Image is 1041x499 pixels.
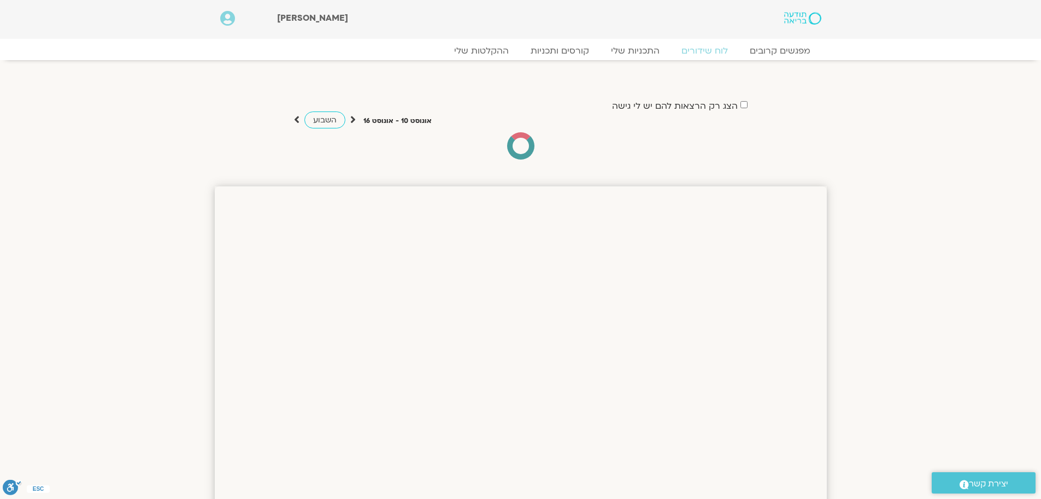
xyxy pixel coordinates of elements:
a: השבוע [304,111,345,128]
span: [PERSON_NAME] [277,12,348,24]
span: השבוע [313,115,337,125]
p: אוגוסט 10 - אוגוסט 16 [363,115,432,127]
a: לוח שידורים [671,45,739,56]
nav: Menu [220,45,821,56]
a: קורסים ותכניות [520,45,600,56]
a: מפגשים קרובים [739,45,821,56]
label: הצג רק הרצאות להם יש לי גישה [612,101,738,111]
a: ההקלטות שלי [443,45,520,56]
span: יצירת קשר [969,477,1008,491]
a: התכניות שלי [600,45,671,56]
a: יצירת קשר [932,472,1036,494]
